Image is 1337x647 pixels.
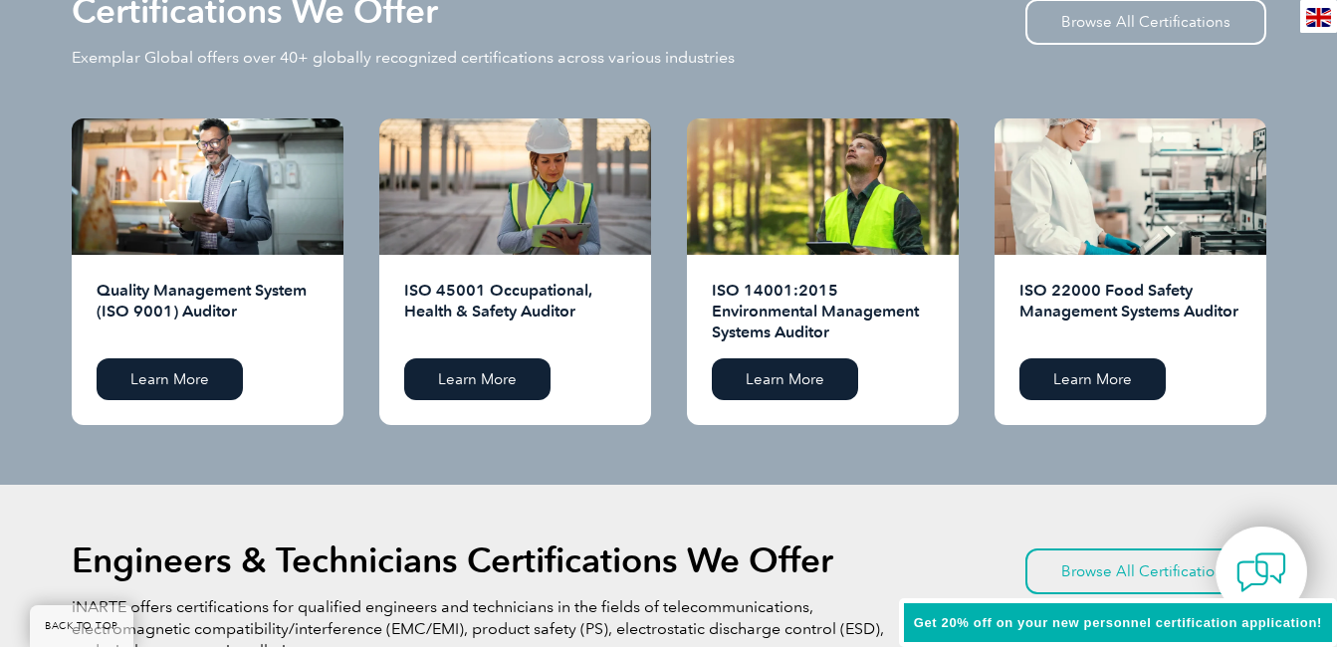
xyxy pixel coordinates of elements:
[1019,358,1166,400] a: Learn More
[404,280,626,343] h2: ISO 45001 Occupational, Health & Safety Auditor
[72,47,735,69] p: Exemplar Global offers over 40+ globally recognized certifications across various industries
[72,544,833,576] h2: Engineers & Technicians Certifications We Offer
[97,358,243,400] a: Learn More
[712,358,858,400] a: Learn More
[1236,547,1286,597] img: contact-chat.png
[712,280,934,343] h2: ISO 14001:2015 Environmental Management Systems Auditor
[97,280,319,343] h2: Quality Management System (ISO 9001) Auditor
[404,358,551,400] a: Learn More
[1019,280,1241,343] h2: ISO 22000 Food Safety Management Systems Auditor
[30,605,133,647] a: BACK TO TOP
[1025,548,1266,594] a: Browse All Certifications
[914,615,1322,630] span: Get 20% off on your new personnel certification application!
[1306,8,1331,27] img: en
